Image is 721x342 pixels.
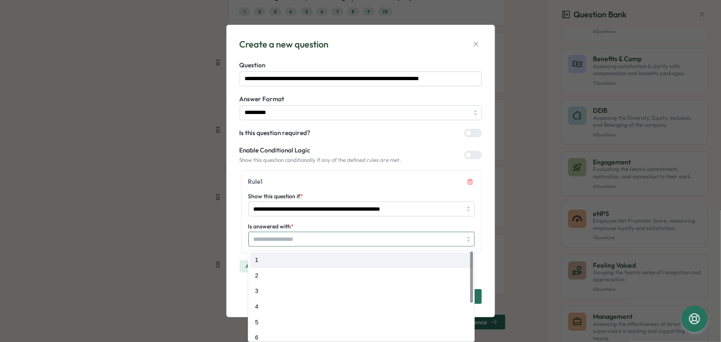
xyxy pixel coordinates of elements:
[466,177,475,186] button: Remove condition rule 1
[246,261,306,272] span: Add another condition rule
[240,38,329,51] div: Create a new question
[248,192,304,201] label: Show this question if
[240,157,402,164] p: Show this question conditionally if any of the defined rules are met.
[250,299,472,315] div: 4
[250,315,472,330] div: 5
[240,260,312,273] button: Add another condition rule
[248,177,263,186] p: Rule 1
[240,146,402,155] label: Enable Conditional Logic
[240,128,311,138] label: Is this question required?
[248,222,294,231] label: Is answered with
[250,283,472,299] div: 3
[240,95,482,104] label: Answer Format
[240,61,482,70] label: Question
[250,268,472,284] div: 2
[250,252,472,268] div: 1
